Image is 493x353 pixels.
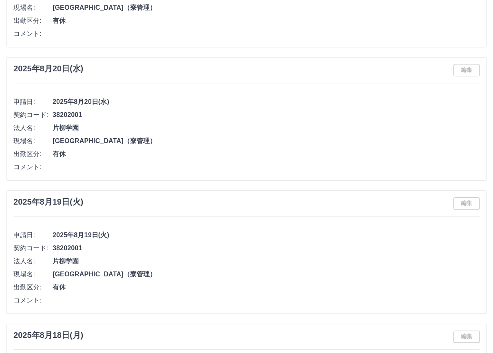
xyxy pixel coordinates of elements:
[13,16,53,26] span: 出勤区分:
[13,243,53,253] span: 契約コード:
[53,16,480,26] span: 有休
[13,3,53,13] span: 現場名:
[13,136,53,146] span: 現場名:
[53,269,480,279] span: [GEOGRAPHIC_DATA]（寮管理）
[13,331,83,340] h3: 2025年8月18日(月)
[13,97,53,107] span: 申請日:
[13,282,53,292] span: 出勤区分:
[53,230,480,240] span: 2025年8月19日(火)
[13,296,53,305] span: コメント:
[13,110,53,120] span: 契約コード:
[53,256,480,266] span: 片柳学園
[13,123,53,133] span: 法人名:
[13,29,53,39] span: コメント:
[53,3,480,13] span: [GEOGRAPHIC_DATA]（寮管理）
[13,269,53,279] span: 現場名:
[13,256,53,266] span: 法人名:
[53,136,480,146] span: [GEOGRAPHIC_DATA]（寮管理）
[13,230,53,240] span: 申請日:
[13,162,53,172] span: コメント:
[53,149,480,159] span: 有休
[53,282,480,292] span: 有休
[53,243,480,253] span: 38202001
[13,149,53,159] span: 出勤区分:
[13,64,83,73] h3: 2025年8月20日(水)
[53,97,480,107] span: 2025年8月20日(水)
[13,197,83,207] h3: 2025年8月19日(火)
[53,110,480,120] span: 38202001
[53,123,480,133] span: 片柳学園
